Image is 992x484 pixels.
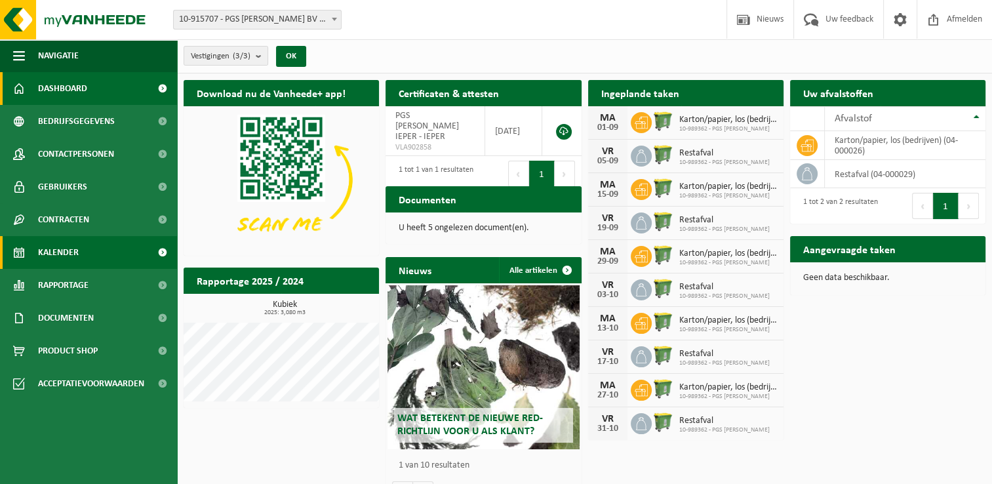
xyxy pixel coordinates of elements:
button: Previous [508,161,529,187]
button: 1 [529,161,555,187]
span: Restafval [679,215,770,226]
div: 19-09 [595,224,621,233]
img: Download de VHEPlus App [184,106,379,253]
span: Vestigingen [191,47,250,66]
span: 10-989362 - PGS [PERSON_NAME] [679,292,770,300]
img: WB-0770-HPE-GN-50 [652,110,674,132]
span: 10-989362 - PGS [PERSON_NAME] [679,326,777,334]
div: 1 tot 2 van 2 resultaten [797,192,878,220]
span: Gebruikers [38,171,87,203]
img: WB-0770-HPE-GN-50 [652,378,674,400]
span: Contactpersonen [38,138,114,171]
div: VR [595,280,621,291]
span: PGS [PERSON_NAME] IEPER - IEPER [395,111,459,142]
div: MA [595,247,621,257]
span: Documenten [38,302,94,334]
div: 1 tot 1 van 1 resultaten [392,159,473,188]
span: 2025: 3,080 m3 [190,310,379,316]
div: 01-09 [595,123,621,132]
div: 27-10 [595,391,621,400]
div: MA [595,313,621,324]
h2: Ingeplande taken [588,80,692,106]
span: VLA902858 [395,142,475,153]
a: Wat betekent de nieuwe RED-richtlijn voor u als klant? [387,285,579,449]
span: Karton/papier, los (bedrijven) [679,315,777,326]
div: MA [595,113,621,123]
img: WB-0770-HPE-GN-50 [652,411,674,434]
h2: Download nu de Vanheede+ app! [184,80,359,106]
div: 13-10 [595,324,621,333]
td: restafval (04-000029) [825,160,985,188]
h2: Rapportage 2025 / 2024 [184,268,317,293]
img: WB-0770-HPE-GN-50 [652,311,674,333]
img: WB-0770-HPE-GN-50 [652,344,674,367]
span: 10-915707 - PGS DEMEY BV - GISTEL [174,10,341,29]
span: Restafval [679,282,770,292]
span: Bedrijfsgegevens [38,105,115,138]
h2: Nieuws [386,257,445,283]
img: WB-0770-HPE-GN-50 [652,277,674,300]
span: Acceptatievoorwaarden [38,367,144,400]
button: Previous [912,193,933,219]
p: Geen data beschikbaar. [803,273,972,283]
span: Product Shop [38,334,98,367]
span: Navigatie [38,39,79,72]
span: 10-989362 - PGS [PERSON_NAME] [679,159,770,167]
img: WB-0770-HPE-GN-50 [652,177,674,199]
h2: Uw afvalstoffen [790,80,886,106]
div: VR [595,146,621,157]
span: Afvalstof [835,113,872,124]
button: Vestigingen(3/3) [184,46,268,66]
h2: Certificaten & attesten [386,80,512,106]
div: 31-10 [595,424,621,434]
p: U heeft 5 ongelezen document(en). [399,224,568,233]
span: Wat betekent de nieuwe RED-richtlijn voor u als klant? [397,413,543,436]
td: [DATE] [485,106,542,156]
span: Karton/papier, los (bedrijven) [679,115,777,125]
span: 10-989362 - PGS [PERSON_NAME] [679,426,770,434]
img: WB-0770-HPE-GN-50 [652,244,674,266]
span: 10-915707 - PGS DEMEY BV - GISTEL [173,10,342,30]
img: WB-0770-HPE-GN-50 [652,144,674,166]
span: Restafval [679,148,770,159]
span: Dashboard [38,72,87,105]
span: 10-989362 - PGS [PERSON_NAME] [679,226,770,233]
span: Rapportage [38,269,89,302]
div: 05-09 [595,157,621,166]
h2: Aangevraagde taken [790,236,909,262]
div: VR [595,414,621,424]
div: 17-10 [595,357,621,367]
span: 10-989362 - PGS [PERSON_NAME] [679,125,777,133]
span: Karton/papier, los (bedrijven) [679,249,777,259]
span: Kalender [38,236,79,269]
div: MA [595,180,621,190]
span: 10-989362 - PGS [PERSON_NAME] [679,192,777,200]
span: Karton/papier, los (bedrijven) [679,182,777,192]
div: VR [595,347,621,357]
button: 1 [933,193,959,219]
p: 1 van 10 resultaten [399,461,574,470]
button: Next [555,161,575,187]
h2: Documenten [386,186,469,212]
button: OK [276,46,306,67]
span: Restafval [679,349,770,359]
h3: Kubiek [190,300,379,316]
td: karton/papier, los (bedrijven) (04-000026) [825,131,985,160]
count: (3/3) [233,52,250,60]
span: Contracten [38,203,89,236]
a: Alle artikelen [499,257,580,283]
span: Restafval [679,416,770,426]
span: 10-989362 - PGS [PERSON_NAME] [679,259,777,267]
span: Karton/papier, los (bedrijven) [679,382,777,393]
span: 10-989362 - PGS [PERSON_NAME] [679,359,770,367]
div: 03-10 [595,291,621,300]
div: 15-09 [595,190,621,199]
div: 29-09 [595,257,621,266]
button: Next [959,193,979,219]
div: MA [595,380,621,391]
a: Bekijk rapportage [281,293,378,319]
img: WB-0770-HPE-GN-50 [652,211,674,233]
span: 10-989362 - PGS [PERSON_NAME] [679,393,777,401]
div: VR [595,213,621,224]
